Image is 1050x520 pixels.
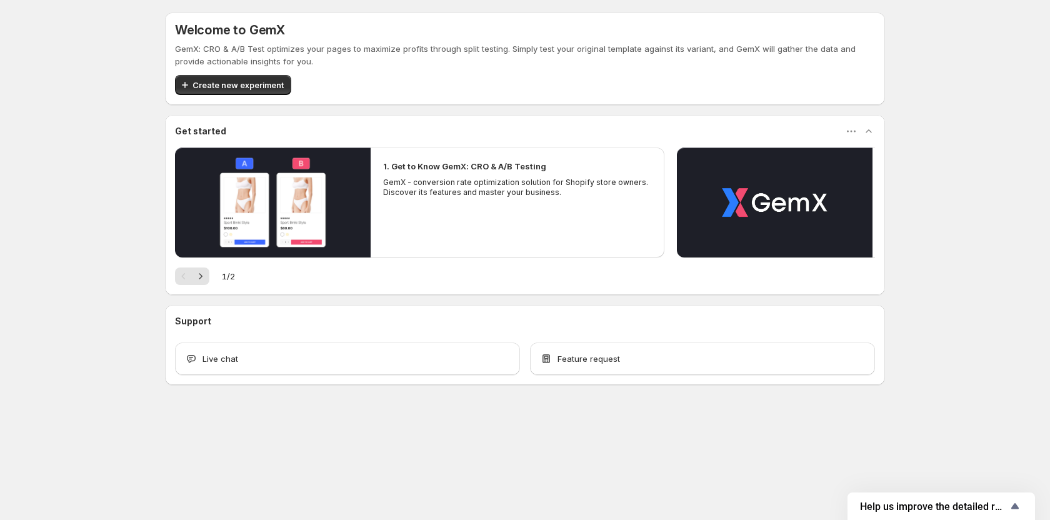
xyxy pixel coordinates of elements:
h3: Support [175,315,211,327]
button: Create new experiment [175,75,291,95]
span: Create new experiment [192,79,284,91]
button: Show survey - Help us improve the detailed report for A/B campaigns [860,499,1022,514]
nav: Pagination [175,267,209,285]
span: Feature request [557,352,620,365]
h2: 1. Get to Know GemX: CRO & A/B Testing [383,160,546,172]
button: Play video [175,147,371,257]
p: GemX - conversion rate optimization solution for Shopify store owners. Discover its features and ... [383,177,652,197]
h5: Welcome to GemX [175,22,285,37]
button: Next [192,267,209,285]
p: GemX: CRO & A/B Test optimizes your pages to maximize profits through split testing. Simply test ... [175,42,875,67]
span: Live chat [202,352,238,365]
span: Help us improve the detailed report for A/B campaigns [860,501,1007,512]
button: Play video [677,147,872,257]
h3: Get started [175,125,226,137]
span: 1 / 2 [222,270,235,282]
